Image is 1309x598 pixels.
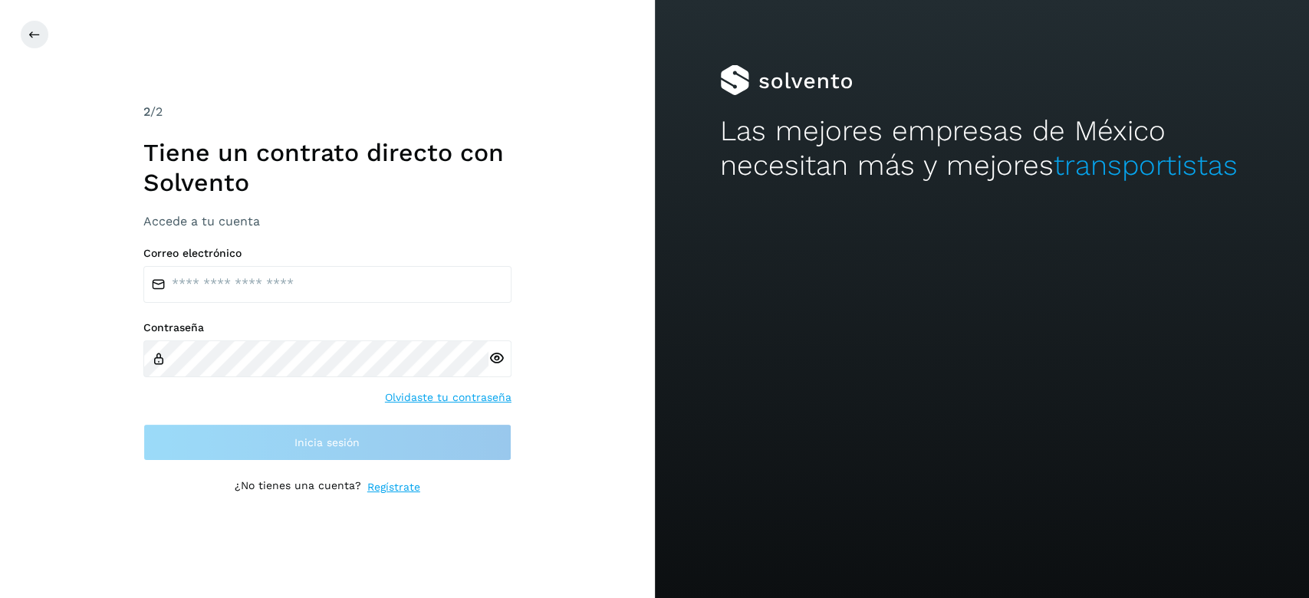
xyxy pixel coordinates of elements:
[143,247,511,260] label: Correo electrónico
[720,114,1244,182] h2: Las mejores empresas de México necesitan más y mejores
[385,389,511,406] a: Olvidaste tu contraseña
[367,479,420,495] a: Regístrate
[1054,149,1238,182] span: transportistas
[143,214,511,228] h3: Accede a tu cuenta
[143,321,511,334] label: Contraseña
[235,479,361,495] p: ¿No tienes una cuenta?
[294,437,360,448] span: Inicia sesión
[143,104,150,119] span: 2
[143,138,511,197] h1: Tiene un contrato directo con Solvento
[143,424,511,461] button: Inicia sesión
[143,103,511,121] div: /2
